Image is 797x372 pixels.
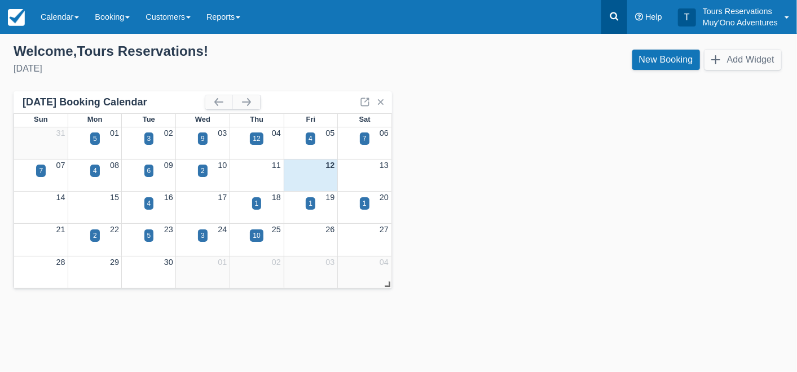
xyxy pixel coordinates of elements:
div: 2 [93,231,97,241]
div: 4 [147,198,151,209]
div: 5 [147,231,151,241]
div: 3 [201,231,205,241]
div: 1 [309,198,312,209]
div: 4 [93,166,97,176]
a: 02 [164,129,173,138]
a: 11 [272,161,281,170]
div: 1 [363,198,367,209]
a: 24 [218,225,227,234]
a: 03 [325,258,334,267]
div: T [678,8,696,26]
a: 08 [110,161,119,170]
a: 23 [164,225,173,234]
a: 29 [110,258,119,267]
a: 15 [110,193,119,202]
a: 04 [272,129,281,138]
a: 01 [218,258,227,267]
div: 6 [147,166,151,176]
img: checkfront-main-nav-mini-logo.png [8,9,25,26]
a: 28 [56,258,65,267]
a: 20 [380,193,389,202]
span: Sun [34,115,47,123]
a: 03 [218,129,227,138]
a: 17 [218,193,227,202]
div: 4 [309,134,312,144]
div: Welcome , Tours Reservations ! [14,43,390,60]
div: 3 [147,134,151,144]
a: 26 [325,225,334,234]
div: 12 [253,134,260,144]
div: 2 [201,166,205,176]
a: 14 [56,193,65,202]
a: 02 [272,258,281,267]
span: Wed [195,115,210,123]
a: 16 [164,193,173,202]
a: 05 [325,129,334,138]
p: Muy'Ono Adventures [703,17,778,28]
span: Thu [250,115,263,123]
p: Tours Reservations [703,6,778,17]
a: 04 [380,258,389,267]
a: 31 [56,129,65,138]
a: 18 [272,193,281,202]
a: 09 [164,161,173,170]
button: Add Widget [704,50,781,70]
div: 9 [201,134,205,144]
div: 7 [39,166,43,176]
div: 7 [363,134,367,144]
span: Fri [306,115,316,123]
div: 5 [93,134,97,144]
a: 21 [56,225,65,234]
span: Tue [143,115,155,123]
a: 25 [272,225,281,234]
span: Sat [359,115,371,123]
div: [DATE] [14,62,390,76]
div: 1 [255,198,259,209]
a: 06 [380,129,389,138]
a: 10 [218,161,227,170]
a: 07 [56,161,65,170]
span: Mon [87,115,103,123]
span: Help [645,12,662,21]
a: New Booking [632,50,700,70]
a: 22 [110,225,119,234]
a: 01 [110,129,119,138]
a: 19 [325,193,334,202]
div: 10 [253,231,260,241]
a: 27 [380,225,389,234]
div: [DATE] Booking Calendar [23,96,205,109]
a: 12 [325,161,334,170]
a: 30 [164,258,173,267]
a: 13 [380,161,389,170]
i: Help [635,13,643,21]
